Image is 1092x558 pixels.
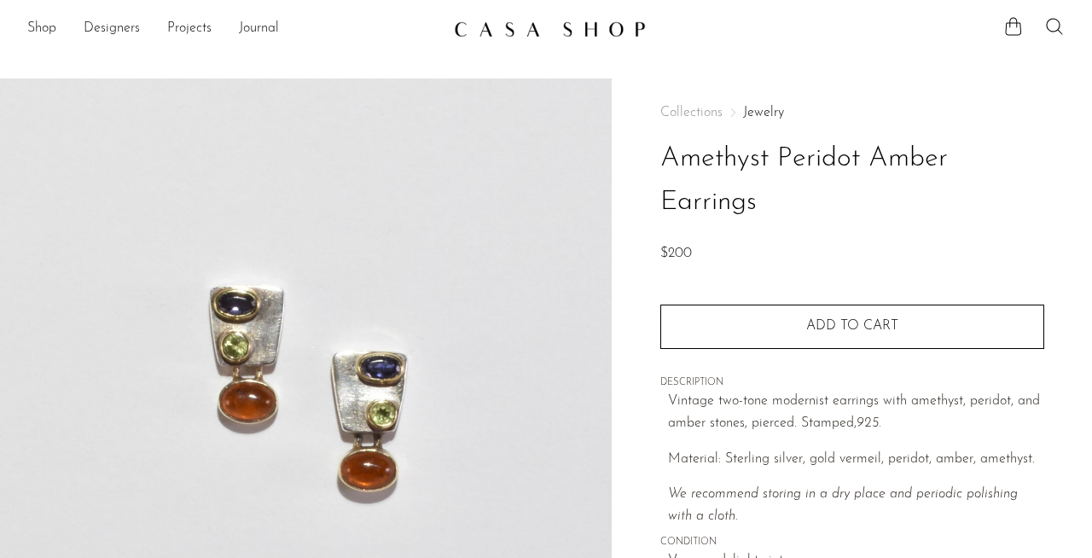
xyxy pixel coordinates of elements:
span: $200 [660,247,692,260]
h1: Amethyst Peridot Amber Earrings [660,137,1044,224]
i: We recommend storing in a dry place and periodic polishing with a cloth. [668,487,1018,523]
button: Add to cart [660,305,1044,349]
a: Projects [167,18,212,40]
span: Collections [660,106,723,119]
span: Add to cart [806,319,898,333]
a: Journal [239,18,279,40]
a: Designers [84,18,140,40]
em: 925. [857,416,881,430]
a: Shop [27,18,56,40]
a: Jewelry [743,106,784,119]
span: DESCRIPTION [660,375,1044,391]
nav: Breadcrumbs [660,106,1044,119]
p: Vintage two-tone modernist earrings with amethyst, peridot, and amber stones, pierced. Stamped, [668,391,1044,434]
nav: Desktop navigation [27,15,440,44]
span: CONDITION [660,535,1044,550]
p: Material: Sterling silver, gold vermeil, peridot, amber, amethyst. [668,449,1044,471]
ul: NEW HEADER MENU [27,15,440,44]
